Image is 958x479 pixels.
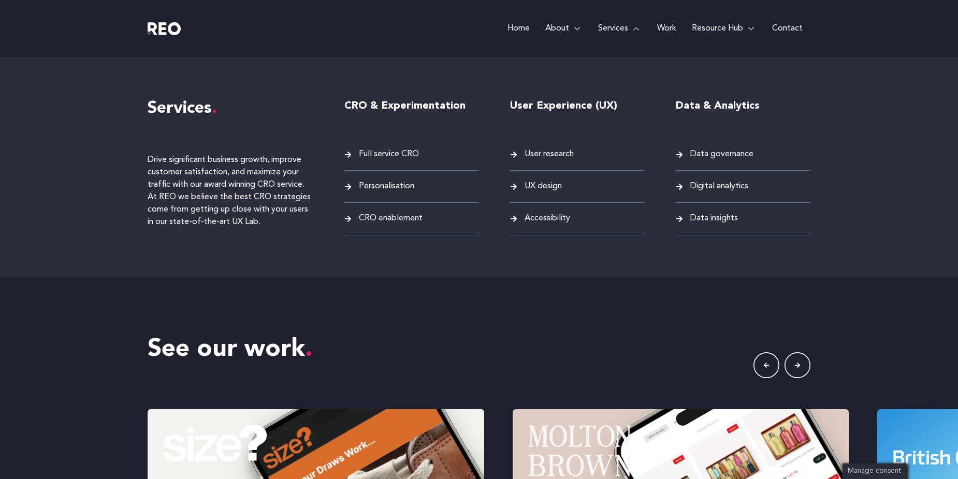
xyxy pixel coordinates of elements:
[522,147,574,161] span: User research
[522,179,562,193] span: UX design
[356,179,414,193] span: Personalisation
[522,212,570,226] span: Accessibility
[510,98,645,114] h6: User Experience (UX)
[510,147,645,161] a: User research
[676,212,810,226] a: Data insights
[344,98,479,114] h6: CRO & Experimentation
[688,147,753,161] span: Data governance
[688,212,738,226] span: Data insights
[688,179,748,193] span: Digital analytics
[356,212,423,226] span: CRO enablement
[510,212,645,226] a: Accessibility
[163,425,267,462] img: Size-Logo.svg
[148,100,217,117] span: Services
[676,147,810,161] a: Data governance
[344,147,479,161] a: Full service CRO
[676,179,810,193] a: Digital analytics
[344,179,479,193] a: Personalisation
[344,212,479,226] a: CRO enablement
[148,337,313,362] span: See our work
[356,147,419,161] span: Full service CRO
[510,179,645,193] a: UX design
[676,98,810,114] h6: Data & Analytics
[148,154,313,228] div: Drive significant business growth, improve customer satisfaction, and maximize your traffic with ...
[848,468,901,474] span: Manage consent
